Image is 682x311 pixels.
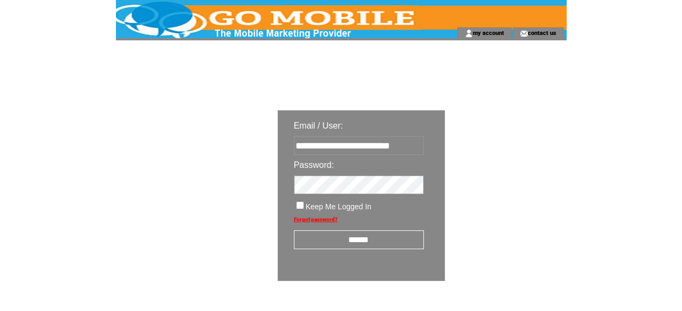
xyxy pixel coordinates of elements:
a: Forgot password? [294,216,337,222]
span: Password: [294,160,334,169]
span: Keep Me Logged In [306,202,371,211]
a: my account [473,29,504,36]
span: Email / User: [294,121,343,130]
img: account_icon.gif [465,29,473,38]
a: contact us [528,29,556,36]
img: contact_us_icon.gif [520,29,528,38]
